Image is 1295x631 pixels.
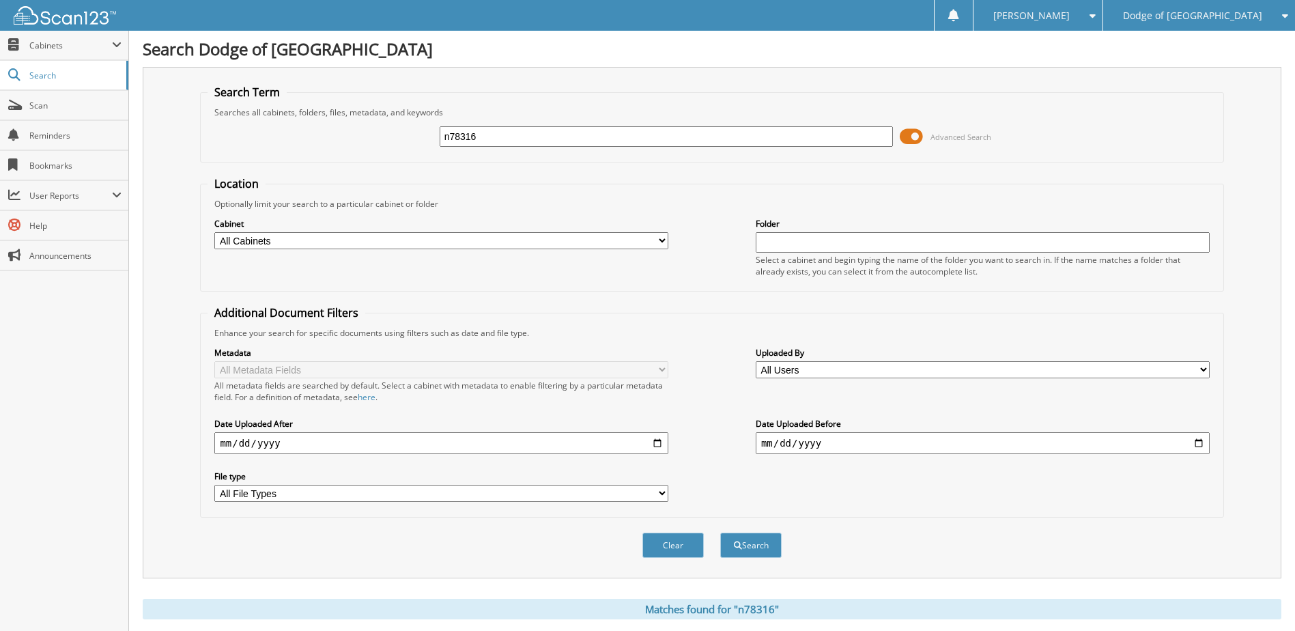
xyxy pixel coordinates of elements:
[29,190,112,201] span: User Reports
[756,218,1210,229] label: Folder
[29,160,122,171] span: Bookmarks
[29,130,122,141] span: Reminders
[214,218,668,229] label: Cabinet
[756,347,1210,359] label: Uploaded By
[143,38,1281,60] h1: Search Dodge of [GEOGRAPHIC_DATA]
[143,599,1281,619] div: Matches found for "n78316"
[29,100,122,111] span: Scan
[214,432,668,454] input: start
[214,418,668,430] label: Date Uploaded After
[756,418,1210,430] label: Date Uploaded Before
[208,198,1216,210] div: Optionally limit your search to a particular cabinet or folder
[208,85,287,100] legend: Search Term
[358,391,375,403] a: here
[720,533,782,558] button: Search
[993,12,1070,20] span: [PERSON_NAME]
[1123,12,1262,20] span: Dodge of [GEOGRAPHIC_DATA]
[756,254,1210,277] div: Select a cabinet and begin typing the name of the folder you want to search in. If the name match...
[642,533,704,558] button: Clear
[29,250,122,262] span: Announcements
[208,305,365,320] legend: Additional Document Filters
[208,327,1216,339] div: Enhance your search for specific documents using filters such as date and file type.
[29,40,112,51] span: Cabinets
[756,432,1210,454] input: end
[214,347,668,359] label: Metadata
[930,132,991,142] span: Advanced Search
[214,380,668,403] div: All metadata fields are searched by default. Select a cabinet with metadata to enable filtering b...
[14,6,116,25] img: scan123-logo-white.svg
[29,220,122,232] span: Help
[29,70,119,81] span: Search
[208,176,266,191] legend: Location
[208,107,1216,118] div: Searches all cabinets, folders, files, metadata, and keywords
[214,471,668,482] label: File type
